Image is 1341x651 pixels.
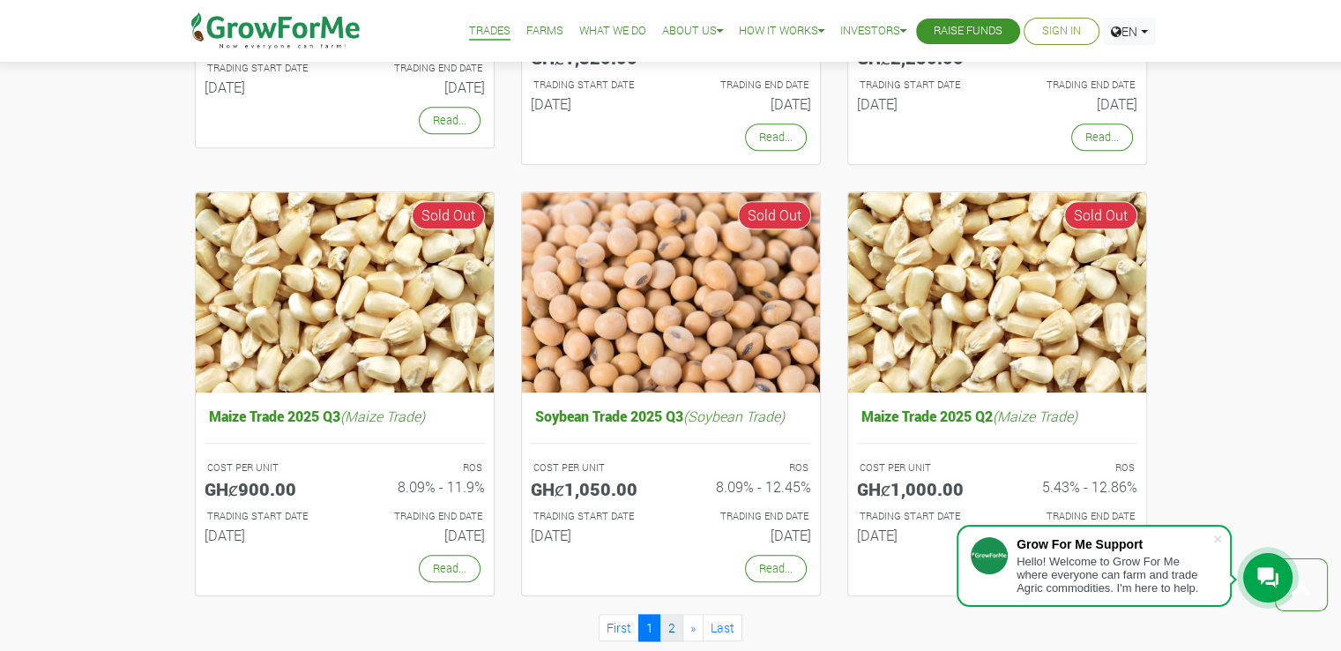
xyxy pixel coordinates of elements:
[205,403,485,429] h5: Maize Trade 2025 Q3
[1013,78,1135,93] p: Estimated Trading End Date
[857,478,984,499] h5: GHȼ1,000.00
[469,22,510,41] a: Trades
[687,509,808,524] p: Estimated Trading End Date
[195,614,1147,641] nav: Page Navigation
[531,47,658,68] h5: GHȼ1,820.00
[207,509,329,524] p: Estimated Trading Start Date
[205,403,485,550] a: Maize Trade 2025 Q3(Maize Trade) COST PER UNIT GHȼ900.00 ROS 8.09% - 11.9% TRADING START DATE [DA...
[687,460,808,475] p: ROS
[358,527,485,543] h6: [DATE]
[857,95,984,112] h6: [DATE]
[683,407,785,425] i: (Soybean Trade)
[340,407,425,425] i: (Maize Trade)
[934,22,1002,41] a: Raise Funds
[684,95,811,112] h6: [DATE]
[207,460,329,475] p: COST PER UNIT
[531,527,658,543] h6: [DATE]
[533,509,655,524] p: Estimated Trading Start Date
[745,123,807,151] a: Read...
[1010,95,1137,112] h6: [DATE]
[531,95,658,112] h6: [DATE]
[857,527,984,543] h6: [DATE]
[739,22,824,41] a: How it Works
[1013,509,1135,524] p: Estimated Trading End Date
[533,78,655,93] p: Estimated Trading Start Date
[361,61,482,76] p: Estimated Trading End Date
[1013,460,1135,475] p: ROS
[840,22,906,41] a: Investors
[205,478,332,499] h5: GHȼ900.00
[690,619,696,636] span: »
[703,614,742,641] a: Last
[848,192,1146,393] img: growforme image
[1017,555,1212,595] div: Hello! Welcome to Grow For Me where everyone can farm and trade Agric commodities. I'm here to help.
[531,403,811,429] h5: Soybean Trade 2025 Q3
[412,201,485,229] span: Sold Out
[684,527,811,543] h6: [DATE]
[745,555,807,582] a: Read...
[207,61,329,76] p: Estimated Trading Start Date
[1103,18,1156,45] a: EN
[857,403,1137,550] a: Maize Trade 2025 Q2(Maize Trade) COST PER UNIT GHȼ1,000.00 ROS 5.43% - 12.86% TRADING START DATE ...
[205,527,332,543] h6: [DATE]
[419,107,481,134] a: Read...
[1010,478,1137,495] h6: 5.43% - 12.86%
[662,22,723,41] a: About Us
[1042,22,1081,41] a: Sign In
[531,403,811,550] a: Soybean Trade 2025 Q3(Soybean Trade) COST PER UNIT GHȼ1,050.00 ROS 8.09% - 12.45% TRADING START D...
[361,460,482,475] p: ROS
[738,201,811,229] span: Sold Out
[1010,47,1137,64] h6: 9.52% - 15.0%
[599,614,639,641] a: First
[579,22,646,41] a: What We Do
[860,78,981,93] p: Estimated Trading Start Date
[860,460,981,475] p: COST PER UNIT
[358,79,485,95] h6: [DATE]
[687,78,808,93] p: Estimated Trading End Date
[857,47,984,68] h5: GHȼ2,250.00
[860,509,981,524] p: Estimated Trading Start Date
[533,460,655,475] p: COST PER UNIT
[361,509,482,524] p: Estimated Trading End Date
[1071,123,1133,151] a: Read...
[205,79,332,95] h6: [DATE]
[1064,201,1137,229] span: Sold Out
[1017,537,1212,551] div: Grow For Me Support
[684,47,811,64] h6: 9.01% - 13.17%
[358,478,485,495] h6: 8.09% - 11.9%
[857,403,1137,429] h5: Maize Trade 2025 Q2
[638,614,661,641] a: 1
[196,192,494,393] img: growforme image
[522,192,820,393] img: growforme image
[993,407,1077,425] i: (Maize Trade)
[531,478,658,499] h5: GHȼ1,050.00
[526,22,563,41] a: Farms
[419,555,481,582] a: Read...
[660,614,683,641] a: 2
[684,478,811,495] h6: 8.09% - 12.45%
